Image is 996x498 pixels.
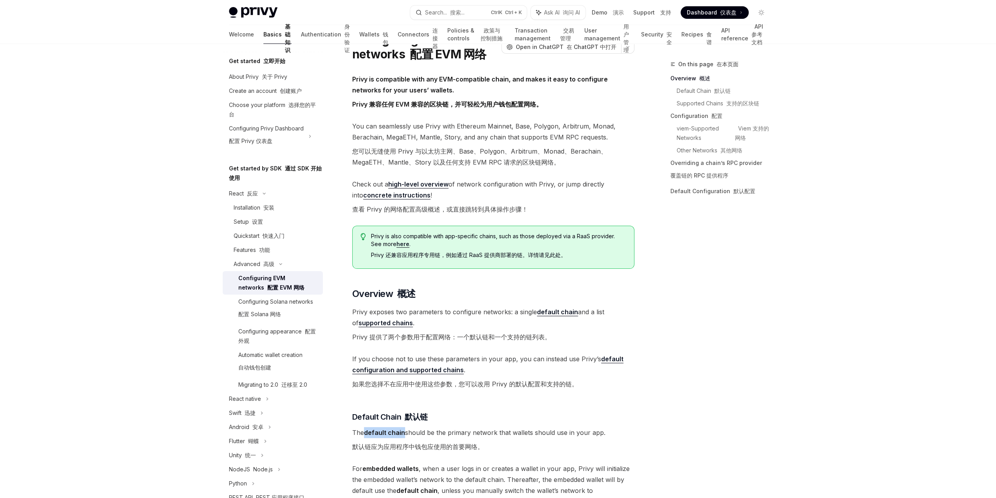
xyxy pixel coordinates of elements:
div: Configuring Solana networks [238,297,313,322]
div: React native [229,394,261,404]
a: Security 安全 [641,25,672,44]
a: Policies & controls 政策与控制措施 [447,25,505,44]
div: Choose your platform [229,100,318,119]
font: 配置 Solana 网络 [238,311,281,317]
span: Default Chain [352,411,428,422]
a: viem-Supported Networks Viem 支持的网络 [677,122,774,144]
font: 创建账户 [280,87,302,94]
span: Dashboard [687,9,737,16]
div: Configuring EVM networks [238,273,318,292]
span: Privy is also compatible with app-specific chains, such as those deployed via a RaaS provider. Se... [371,232,626,262]
a: About Privy 关于 Privy [223,70,323,84]
h1: Configuring EVM networks [352,33,498,61]
a: Recipes 食谱 [681,25,712,44]
font: 设置 [252,218,263,225]
font: 配置 Privy 仪表盘 [229,138,272,144]
font: 支持的区块链 [726,100,759,107]
span: Privy exposes two parameters to configure networks: a single and a list of . [352,306,634,346]
div: Automatic wallet creation [238,350,303,375]
div: Quickstart [234,231,285,241]
font: 食谱 [706,31,712,45]
div: React [229,189,258,198]
a: Automatic wallet creation自动钱包创建 [223,348,323,378]
font: 安卓 [252,424,263,430]
a: Configuring EVM networks 配置 EVM 网络 [223,271,323,295]
strong: default chain [364,429,405,436]
font: 覆盖链的 RPC 提供程序 [670,172,728,179]
div: Advanced [234,259,274,269]
span: Overview [352,288,416,300]
font: 统一 [245,452,256,458]
div: Configuring appearance [238,327,318,346]
img: light logo [229,7,277,18]
font: 默认链应为应用程序中钱包应使用的首要网络。 [352,443,484,451]
font: Node.js [253,466,273,473]
font: 查看 Privy 的网络配置高级概述，或直接跳转到具体操作步骤！ [352,205,528,213]
font: Ctrl + K [505,9,522,15]
a: Setup 设置 [223,215,323,229]
span: Check out a of network configuration with Privy, or jump directly into ! [352,179,634,218]
a: Dashboard 仪表盘 [681,6,749,19]
font: 自动钱包创建 [238,364,271,371]
font: Privy 兼容任何 EVM 兼容的区块链，并可轻松为用户钱包配置网络。 [352,100,542,108]
font: 连接器 [432,27,438,49]
font: 默认配置 [733,188,755,194]
font: 高级 [263,261,274,267]
font: Viem 支持的网络 [735,125,769,141]
font: 用户管理 [623,23,629,53]
a: high-level overview [388,180,448,188]
a: Basics 基础知识 [263,25,292,44]
a: Wallets 钱包 [359,25,388,44]
span: The should be the primary network that wallets should use in your app. [352,427,634,455]
a: Quickstart 快速入门 [223,229,323,243]
a: Connectors 连接器 [398,25,438,44]
span: Open in ChatGPT [516,43,616,51]
a: concrete instructions [363,191,430,199]
font: 配置 EVM 网络 [410,47,486,61]
a: Default Chain 默认链 [677,85,774,97]
a: Other Networks 其他网络 [677,144,774,157]
font: 您可以无缝使用 Privy 与以太坊主网、Base、Polygon、Arbitrum、Monad、Berachain、MegaETH、Mantle、Story 以及任何支持 EVM RPC 请求... [352,147,607,166]
a: API reference API 参考文档 [721,25,767,44]
a: Authentication 身份验证 [301,25,350,44]
span: If you choose not to use these parameters in your app, you can instead use Privy’s . [352,353,634,393]
font: 在 ChatGPT 中打开 [567,43,616,50]
div: NodeJS [229,465,273,474]
a: Support 支持 [633,9,671,16]
font: 仪表盘 [720,9,737,16]
font: 配置 [711,112,722,119]
font: 询问 AI [563,9,580,16]
div: Create an account [229,86,302,96]
font: 其他网络 [720,147,742,154]
span: Ctrl K [491,9,522,16]
div: Unity [229,451,256,460]
div: Flutter [229,436,259,446]
button: Toggle dark mode [755,6,767,19]
font: 反应 [247,190,258,197]
a: Demo 演示 [592,9,624,16]
a: default chain [537,308,578,316]
font: 搜索... [450,9,465,16]
span: On this page [678,60,738,69]
div: Swift [229,408,256,418]
h5: Get started [229,56,285,66]
font: 默认链 [714,87,731,94]
font: 默认链 [405,412,428,422]
a: Features 功能 [223,243,323,257]
font: 概述 [699,75,710,81]
svg: Tip [360,233,366,240]
font: 如果您选择不在应用中使用这些参数，您可以改用 Privy 的默认配置和支持的链。 [352,380,578,388]
a: Transaction management 交易管理 [515,25,575,44]
div: Setup [234,217,263,226]
font: 基础知识 [285,23,290,53]
font: Privy 提供了两个参数用于配置网络：一个默认链和一个支持的链列表。 [352,333,551,341]
font: 身份验证 [344,23,350,53]
font: 安全 [666,31,672,45]
font: 演示 [613,9,624,16]
font: 在本页面 [717,61,738,67]
font: 迁移至 2.0 [281,381,307,388]
strong: supported chains [358,319,413,327]
font: 功能 [259,246,270,253]
h5: Get started by SDK [229,164,323,183]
